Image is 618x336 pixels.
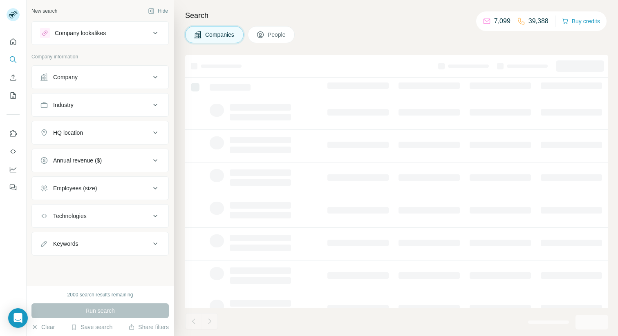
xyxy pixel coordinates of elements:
[7,180,20,195] button: Feedback
[7,52,20,67] button: Search
[71,323,112,331] button: Save search
[7,162,20,177] button: Dashboard
[7,144,20,159] button: Use Surfe API
[32,178,168,198] button: Employees (size)
[7,70,20,85] button: Enrich CSV
[528,16,549,26] p: 39,388
[128,323,169,331] button: Share filters
[494,16,511,26] p: 7,099
[7,88,20,103] button: My lists
[142,5,174,17] button: Hide
[32,234,168,254] button: Keywords
[53,212,87,220] div: Technologies
[32,23,168,43] button: Company lookalikes
[32,67,168,87] button: Company
[562,16,600,27] button: Buy credits
[53,101,74,109] div: Industry
[31,7,57,15] div: New search
[185,10,608,21] h4: Search
[32,151,168,170] button: Annual revenue ($)
[268,31,287,39] span: People
[67,291,133,298] div: 2000 search results remaining
[53,73,78,81] div: Company
[7,34,20,49] button: Quick start
[7,126,20,141] button: Use Surfe on LinkedIn
[55,29,106,37] div: Company lookalikes
[32,123,168,142] button: HQ location
[31,53,169,60] p: Company information
[8,308,28,328] div: Open Intercom Messenger
[205,31,235,39] span: Companies
[31,323,55,331] button: Clear
[53,240,78,248] div: Keywords
[53,129,83,137] div: HQ location
[53,184,97,192] div: Employees (size)
[53,156,102,165] div: Annual revenue ($)
[32,95,168,115] button: Industry
[32,206,168,226] button: Technologies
